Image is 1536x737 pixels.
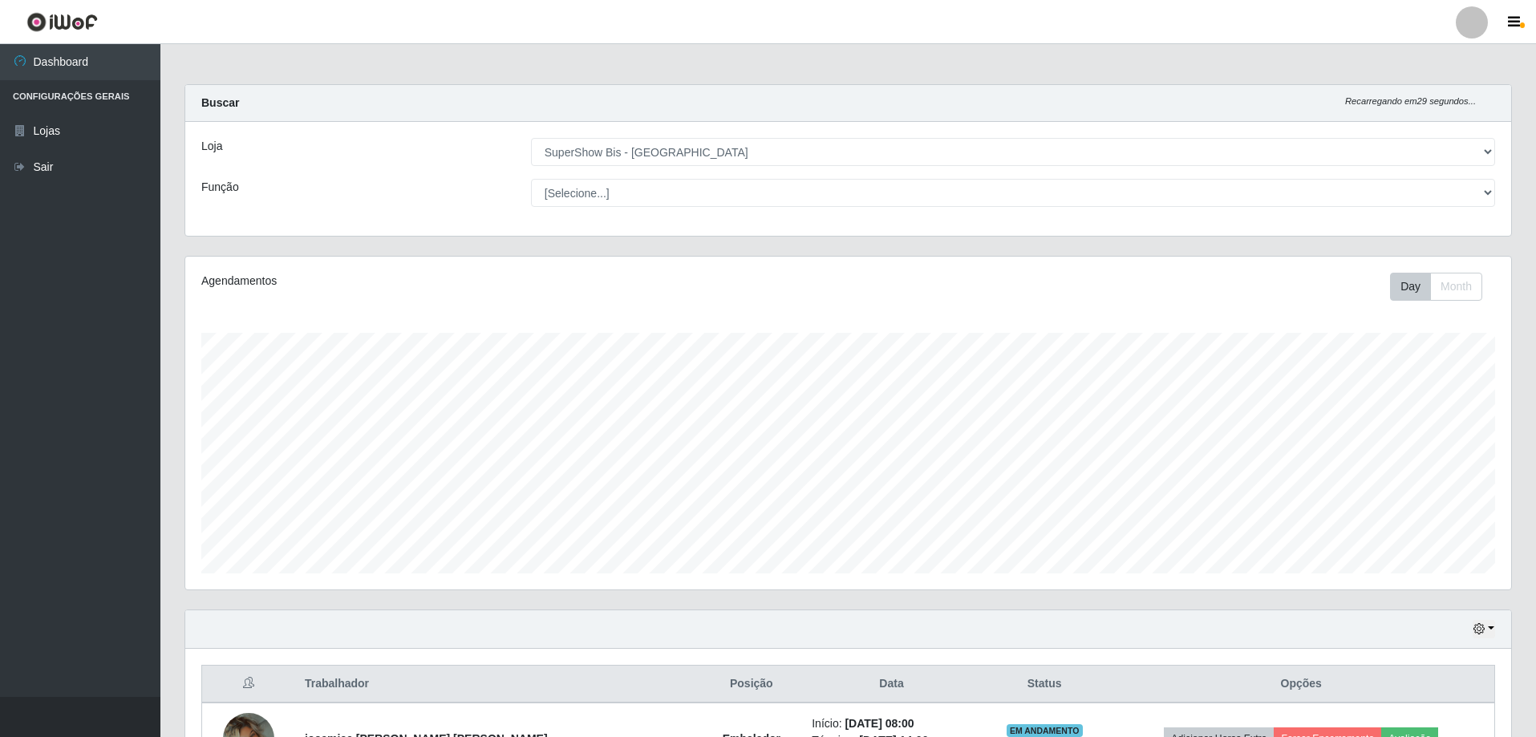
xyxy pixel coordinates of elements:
[812,715,971,732] li: Início:
[700,666,802,703] th: Posição
[802,666,981,703] th: Data
[1108,666,1494,703] th: Opções
[981,666,1108,703] th: Status
[1007,724,1083,737] span: EM ANDAMENTO
[201,138,222,155] label: Loja
[1390,273,1482,301] div: First group
[201,273,727,290] div: Agendamentos
[295,666,700,703] th: Trabalhador
[201,96,239,109] strong: Buscar
[1430,273,1482,301] button: Month
[1390,273,1495,301] div: Toolbar with button groups
[26,12,98,32] img: CoreUI Logo
[1345,96,1476,106] i: Recarregando em 29 segundos...
[845,717,914,730] time: [DATE] 08:00
[1390,273,1431,301] button: Day
[201,179,239,196] label: Função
